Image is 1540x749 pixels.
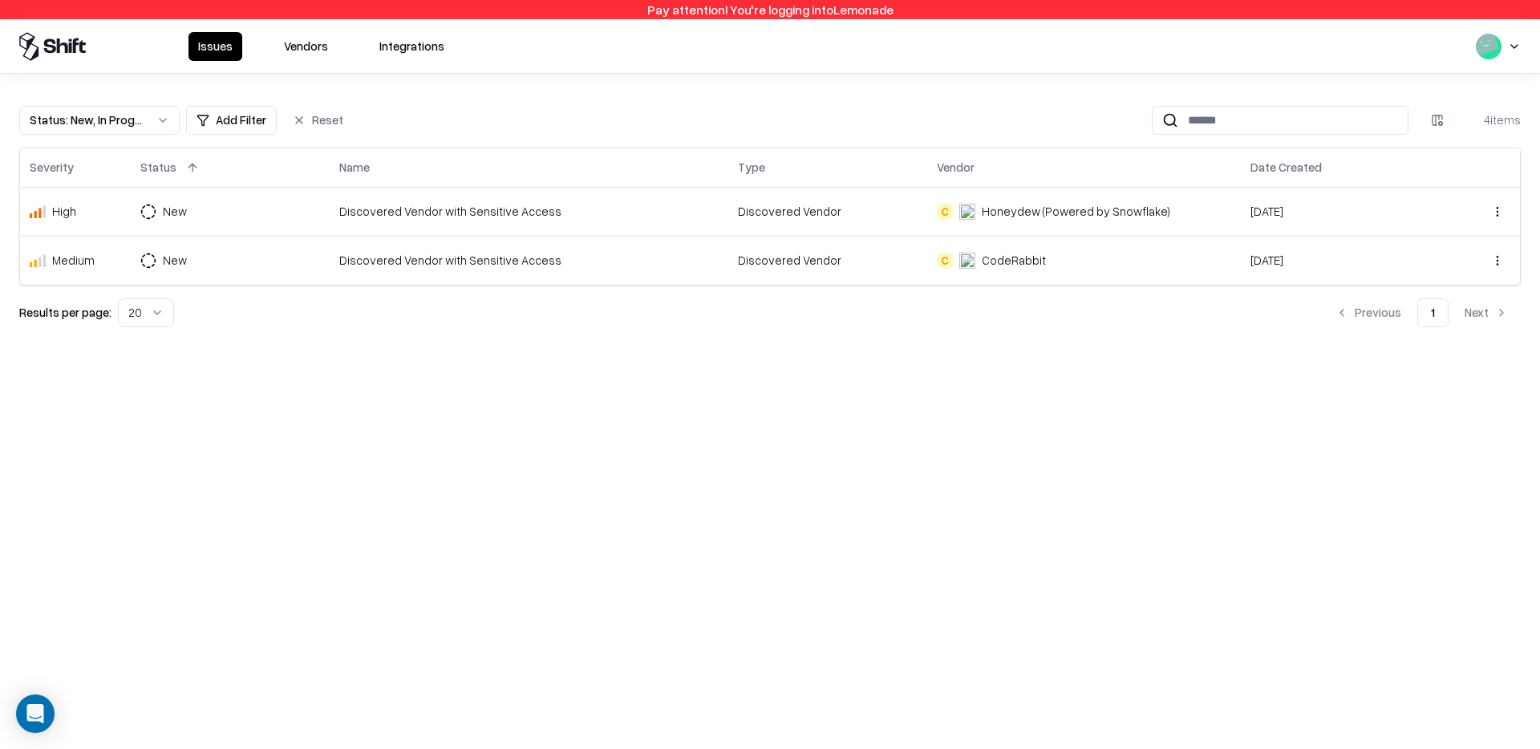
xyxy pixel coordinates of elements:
div: Discovered Vendor with Sensitive Access [339,203,719,220]
div: C [937,204,953,220]
div: New [163,252,187,269]
button: 1 [1417,298,1449,327]
button: Integrations [370,32,454,61]
button: Issues [188,32,242,61]
div: 4 items [1457,111,1521,128]
img: Honeydew (Powered by Snowflake) [959,204,975,220]
div: Type [738,159,765,176]
div: Discovered Vendor [738,203,918,220]
div: New [163,203,187,220]
div: Discovered Vendor with Sensitive Access [339,252,719,269]
div: CodeRabbit [982,252,1046,269]
button: New [140,246,216,275]
div: Medium [52,252,95,269]
button: Add Filter [186,106,277,135]
img: CodeRabbit [959,253,975,269]
div: C [937,253,953,269]
button: Reset [283,106,353,135]
nav: pagination [1323,298,1521,327]
div: High [52,203,76,220]
button: Vendors [274,32,338,61]
div: Status [140,159,176,176]
div: Name [339,159,370,176]
div: Status : New, In Progress [30,111,144,128]
div: Severity [30,159,74,176]
div: Vendor [937,159,975,176]
p: Results per page: [19,304,111,321]
div: Date Created [1250,159,1322,176]
div: Open Intercom Messenger [16,694,55,733]
button: New [140,197,216,226]
div: Discovered Vendor [738,252,918,269]
div: [DATE] [1250,203,1430,220]
div: [DATE] [1250,252,1430,269]
div: Honeydew (Powered by Snowflake) [982,203,1170,220]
